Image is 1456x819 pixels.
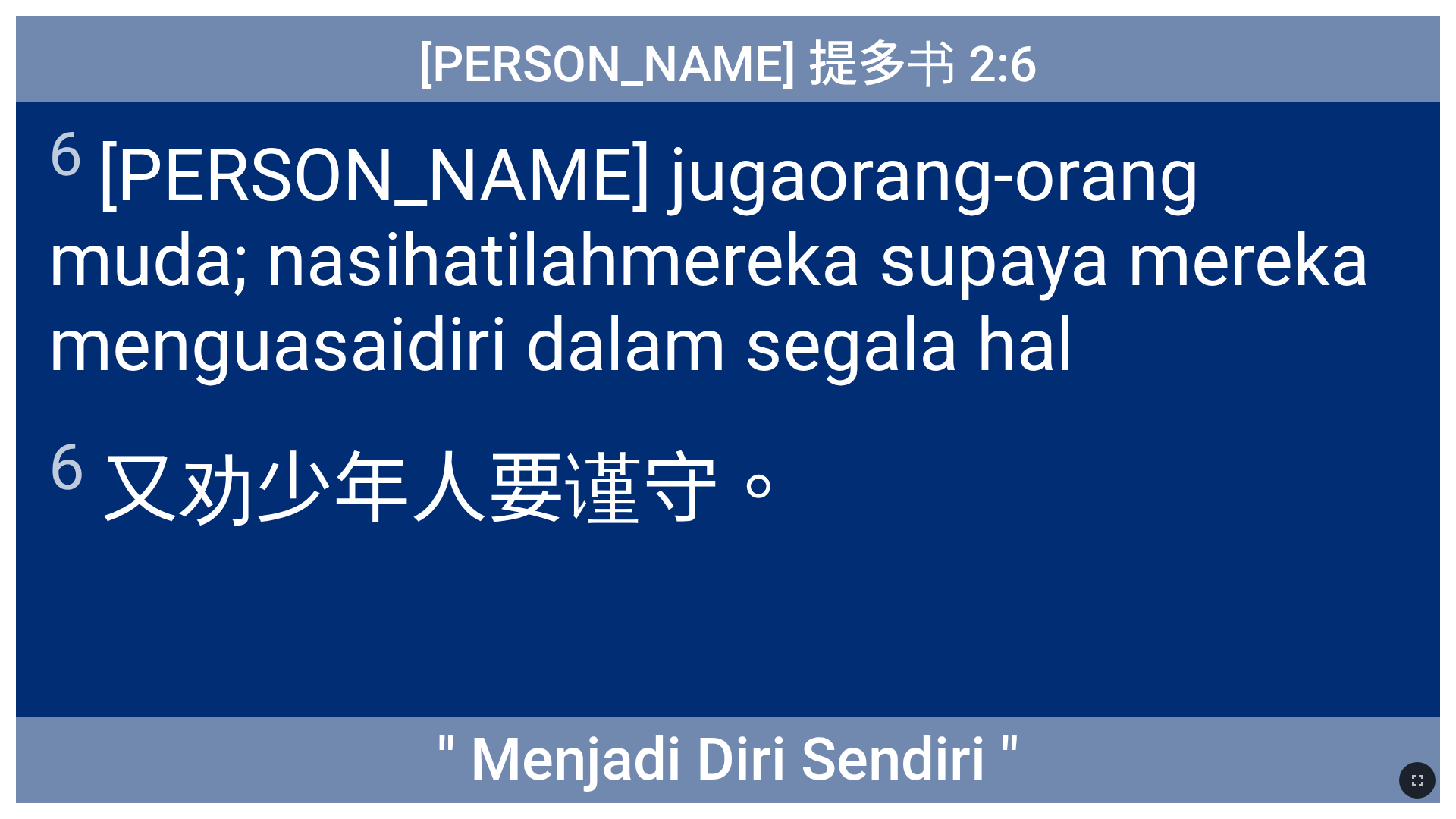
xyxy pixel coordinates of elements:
sup: 6 [49,119,83,190]
span: [PERSON_NAME] juga [49,119,1407,388]
wg3870: mereka supaya mereka menguasai [49,218,1370,388]
wg4993: 。 [720,444,797,535]
wg4993: diri dalam segala hal [406,303,1074,388]
wg3501: ; nasihatilah [49,218,1370,388]
span: " Menjadi Diri Sendiri " [437,725,1019,794]
wg3501: 要谨守 [488,444,797,535]
sup: 6 [49,429,85,505]
wg3870: 少年人 [256,444,797,535]
span: [PERSON_NAME] 提多书 2:6 [419,24,1037,98]
wg5615: 劝 [178,444,797,535]
wg5615: orang-orang muda [49,133,1370,388]
span: 又 [49,426,797,542]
